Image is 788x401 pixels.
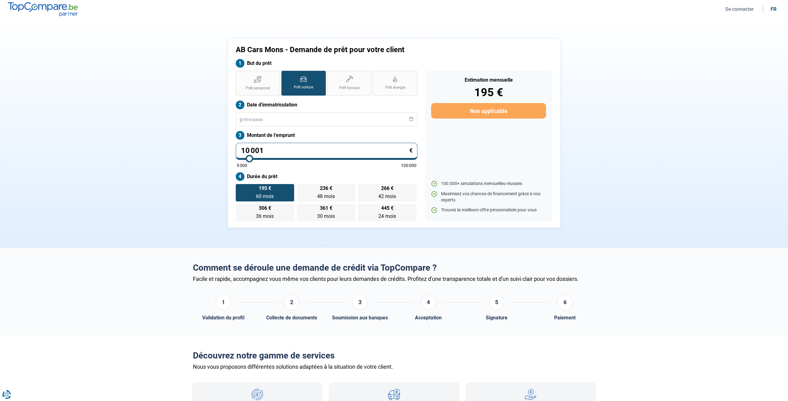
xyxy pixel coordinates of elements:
[193,350,595,361] h2: Découvrez notre gamme de services
[202,315,244,321] div: Validation du profil
[294,85,313,90] span: Prêt voiture
[320,186,332,191] span: 236 €
[320,206,332,211] span: 361 €
[557,295,573,310] div: 6
[431,191,546,203] li: Maximisez vos chances de financement grâce à nos experts
[385,85,405,90] span: Prêt énergie
[409,148,412,153] span: €
[193,363,595,370] div: Nous vous proposons différentes solutions adaptées à la situation de votre client.
[284,295,299,310] div: 2
[771,6,777,12] div: fr
[486,315,508,321] div: Signature
[431,78,546,83] div: Estimation mensuelle
[317,213,335,219] span: 30 mois
[193,263,595,273] h2: Comment se déroule une demande de crédit via TopCompare ?
[237,163,247,168] span: 5 000
[236,112,417,126] input: jj/mm/aaaa
[236,131,417,140] label: Montant de l'emprunt
[388,389,400,400] img: Prêt ballon
[256,213,274,219] span: 36 mois
[378,193,396,199] span: 42 mois
[381,206,394,211] span: 445 €
[236,59,417,68] label: But du prêt
[723,6,755,12] button: Se connecter
[256,193,274,199] span: 60 mois
[236,101,417,109] label: Date d'immatriculation
[252,389,263,400] img: Regroupement de crédits
[193,276,595,282] div: Facile et rapide, accompagnez vous même vos clients pour leurs demandes de crédits. Profitez d'un...
[259,186,271,191] span: 195 €
[381,186,394,191] span: 266 €
[415,315,442,321] div: Acceptation
[421,295,436,310] div: 4
[431,207,546,213] li: Trouvez la meilleure offre personnalisée pour vous
[317,193,335,199] span: 48 mois
[339,85,360,91] span: Prêt travaux
[401,163,417,168] span: 100 000
[554,315,576,321] div: Paiement
[352,295,368,310] div: 3
[431,181,546,187] li: 100.000+ simulations mensuelles réussies
[266,315,317,321] div: Collecte de documents
[236,45,471,54] h1: AB Cars Mons - Demande de prêt pour votre client
[246,86,270,91] span: Prêt personnel
[236,172,417,181] label: Durée du prêt
[489,295,504,310] div: 5
[525,389,536,400] img: Prêt personnel
[378,213,396,219] span: 24 mois
[259,206,271,211] span: 306 €
[8,2,78,16] img: TopCompare.be
[216,295,231,310] div: 1
[332,315,388,321] div: Soumission aux banques
[431,87,546,98] div: 195 €
[431,103,546,119] button: Non applicable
